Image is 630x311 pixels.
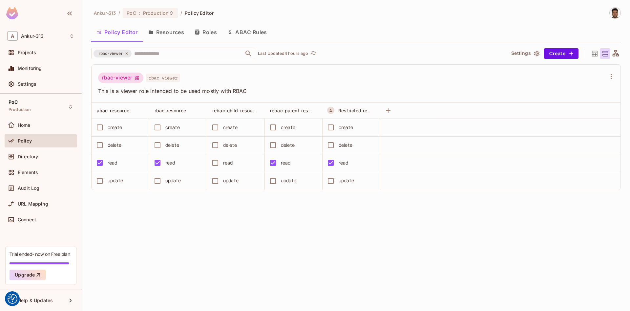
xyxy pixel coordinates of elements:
[610,8,620,18] img: Vladimir Shopov
[165,159,175,167] div: read
[108,159,117,167] div: read
[18,154,38,159] span: Directory
[18,50,36,55] span: Projects
[108,177,123,184] div: update
[146,74,180,82] span: rbac-viewer
[18,186,39,191] span: Audit Log
[21,33,44,39] span: Workspace: Ankur-313
[7,31,18,41] span: A
[98,73,143,83] div: rbac-viewer
[18,170,38,175] span: Elements
[339,124,353,131] div: create
[339,177,354,184] div: update
[155,108,186,113] span: rbac-resource
[308,50,317,57] span: Click to refresh data
[180,10,182,16] li: /
[544,48,578,59] button: Create
[138,11,141,16] span: :
[223,124,238,131] div: create
[91,24,143,40] button: Policy Editor
[108,124,122,131] div: create
[244,49,253,58] button: Open
[143,24,189,40] button: Resources
[327,107,334,114] button: A Resource Set is a dynamically conditioned resource, defined by real-time criteria.
[18,138,32,144] span: Policy
[9,107,31,112] span: Production
[281,177,296,184] div: update
[185,10,214,16] span: Policy Editor
[127,10,136,16] span: PoC
[212,107,260,114] span: rebac-child-resource
[309,50,317,57] button: refresh
[339,142,352,149] div: delete
[165,124,180,131] div: create
[94,50,132,57] div: rbac-viewer
[222,24,272,40] button: ABAC Rules
[10,270,46,280] button: Upgrade
[223,177,239,184] div: update
[509,48,541,59] button: Settings
[338,107,382,114] span: Restricted resource
[165,142,179,149] div: delete
[6,7,18,19] img: SReyMgAAAABJRU5ErkJggg==
[8,294,17,304] button: Consent Preferences
[118,10,120,16] li: /
[281,124,295,131] div: create
[9,100,18,105] span: PoC
[18,217,36,222] span: Connect
[223,142,237,149] div: delete
[98,87,606,95] span: This is a viewer role intended to be used mostly with RBAC
[281,159,291,167] div: read
[270,107,321,114] span: rebac-parent-resource
[143,10,169,16] span: Production
[223,159,233,167] div: read
[10,251,70,257] div: Trial ended- now on Free plan
[97,108,129,113] span: abac-resource
[18,201,48,207] span: URL Mapping
[258,51,308,56] p: Last Updated 4 hours ago
[18,66,42,71] span: Monitoring
[339,159,348,167] div: read
[8,294,17,304] img: Revisit consent button
[108,142,121,149] div: delete
[18,122,31,128] span: Home
[281,142,295,149] div: delete
[311,50,316,57] span: refresh
[18,298,53,303] span: Help & Updates
[95,50,127,57] span: rbac-viewer
[18,81,36,87] span: Settings
[189,24,222,40] button: Roles
[165,177,181,184] div: update
[94,10,116,16] span: the active workspace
